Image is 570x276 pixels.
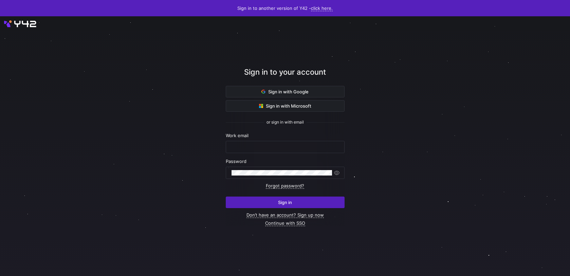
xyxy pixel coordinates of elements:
[226,67,345,86] div: Sign in to your account
[266,120,304,125] span: or sign in with email
[278,200,292,205] span: Sign in
[246,212,324,218] a: Don’t have an account? Sign up now
[226,197,345,208] button: Sign in
[226,159,246,164] span: Password
[261,89,309,94] span: Sign in with Google
[226,86,345,97] button: Sign in with Google
[226,100,345,112] button: Sign in with Microsoft
[266,183,304,189] a: Forgot password?
[226,133,249,138] span: Work email
[311,5,333,11] a: click here.
[265,220,305,226] a: Continue with SSO
[259,103,311,109] span: Sign in with Microsoft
